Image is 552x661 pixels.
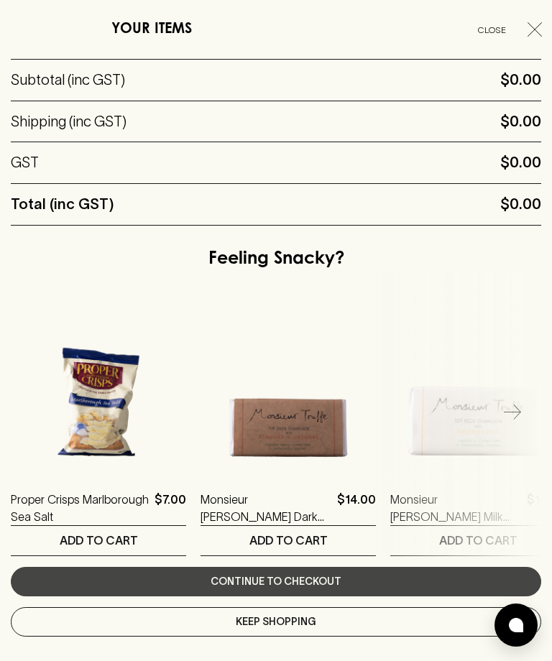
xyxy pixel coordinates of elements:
h5: Shipping (inc GST) [11,112,126,131]
h5: GST [11,153,39,172]
h5: Subtotal (inc GST) [11,70,125,90]
h5: Feeling Snacky? [208,248,344,271]
h5: Total (inc GST) [11,195,114,214]
a: Monsieur [PERSON_NAME] Milk Chocolate With Honeycomb Bar [390,491,521,525]
h5: $0.00 [114,195,541,214]
h5: $0.00 [125,70,541,90]
h5: $0.00 [39,153,541,172]
p: ADD TO CART [60,532,138,549]
p: $7.00 [155,491,186,525]
a: Monsieur [PERSON_NAME] Dark Chocolate with Almonds & Caramel [201,491,331,525]
button: Keep Shopping [11,607,541,637]
p: $14.00 [337,491,376,525]
img: bubble-icon [509,618,523,632]
h5: $0.00 [126,112,541,131]
img: Proper Crisps Marlborough Sea Salt [11,302,186,477]
p: ADD TO CART [439,532,517,549]
a: Proper Crisps Marlborough Sea Salt [11,491,149,525]
h6: YOUR ITEMS [111,18,192,41]
span: Close [462,22,522,37]
p: ADD TO CART [249,532,328,549]
button: ADD TO CART [201,526,376,555]
img: Monsieur Truffe Dark Chocolate with Almonds & Caramel [201,302,376,477]
button: ADD TO CART [11,526,186,555]
button: Close [462,22,539,37]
